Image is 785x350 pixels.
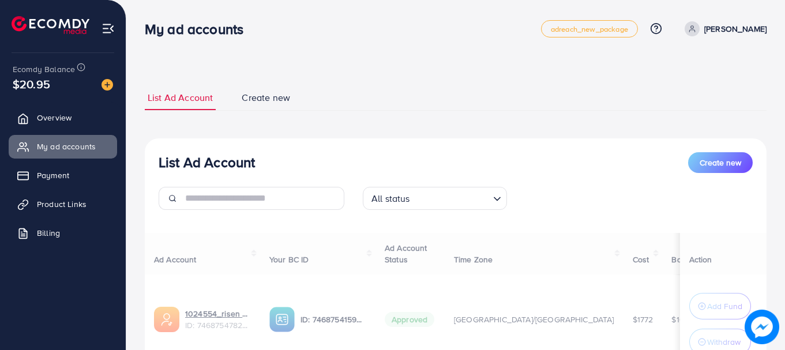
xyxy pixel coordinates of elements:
[414,188,489,207] input: Search for option
[159,154,255,171] h3: List Ad Account
[13,63,75,75] span: Ecomdy Balance
[148,91,213,104] span: List Ad Account
[13,76,50,92] span: $20.95
[363,187,507,210] div: Search for option
[12,16,89,34] img: logo
[551,25,628,33] span: adreach_new_package
[745,310,779,344] img: image
[700,157,741,168] span: Create new
[9,106,117,129] a: Overview
[9,135,117,158] a: My ad accounts
[102,79,113,91] img: image
[680,21,767,36] a: [PERSON_NAME]
[102,22,115,35] img: menu
[37,198,87,210] span: Product Links
[9,221,117,244] a: Billing
[37,141,96,152] span: My ad accounts
[242,91,290,104] span: Create new
[9,193,117,216] a: Product Links
[37,112,72,123] span: Overview
[37,170,69,181] span: Payment
[145,21,253,37] h3: My ad accounts
[369,190,412,207] span: All status
[688,152,753,173] button: Create new
[37,227,60,239] span: Billing
[704,22,767,36] p: [PERSON_NAME]
[541,20,638,37] a: adreach_new_package
[9,164,117,187] a: Payment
